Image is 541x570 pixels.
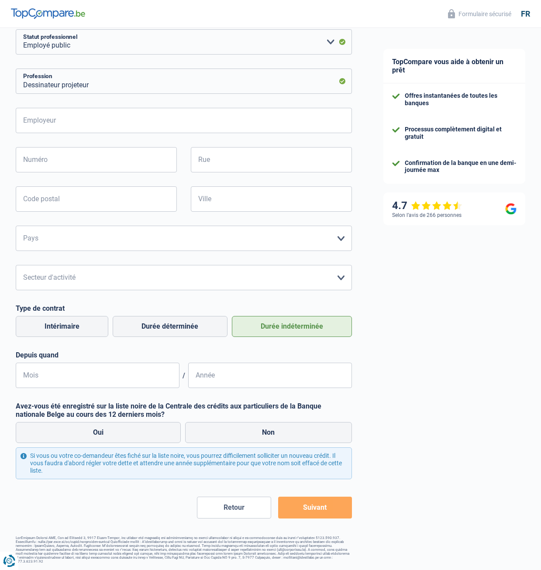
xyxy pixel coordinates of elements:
[383,49,525,83] div: TopCompare vous aide à obtenir un prêt
[521,9,530,19] div: fr
[405,92,517,107] div: Offres instantanées de toutes les banques
[11,8,85,19] img: TopCompare Logo
[197,497,271,518] button: Retour
[16,304,352,312] label: Type de contrat
[278,497,352,518] button: Suivant
[405,159,517,174] div: Confirmation de la banque en une demi-journée max
[16,402,352,419] label: Avez-vous été enregistré sur la liste noire de la Centrale des crédits aux particuliers de la Ban...
[16,536,352,563] footer: LorEmipsum Dolorsi AME, Con ad Elitsedd 3, 9917 Eiusm-Tempor, inc utlabor etd magnaaliq eni admin...
[188,363,352,388] input: AAAA
[16,447,352,479] div: Si vous ou votre co-demandeur êtes fiché sur la liste noire, vous pourrez difficilement sollicite...
[185,422,352,443] label: Non
[16,422,181,443] label: Oui
[392,199,462,212] div: 4.7
[443,7,517,21] button: Formulaire sécurisé
[16,316,108,337] label: Intérimaire
[405,126,517,141] div: Processus complètement digital et gratuit
[16,351,352,359] label: Depuis quand
[113,316,227,337] label: Durée déterminée
[179,371,188,380] span: /
[16,363,179,388] input: MM
[232,316,352,337] label: Durée indéterminée
[392,212,462,218] div: Selon l’avis de 266 personnes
